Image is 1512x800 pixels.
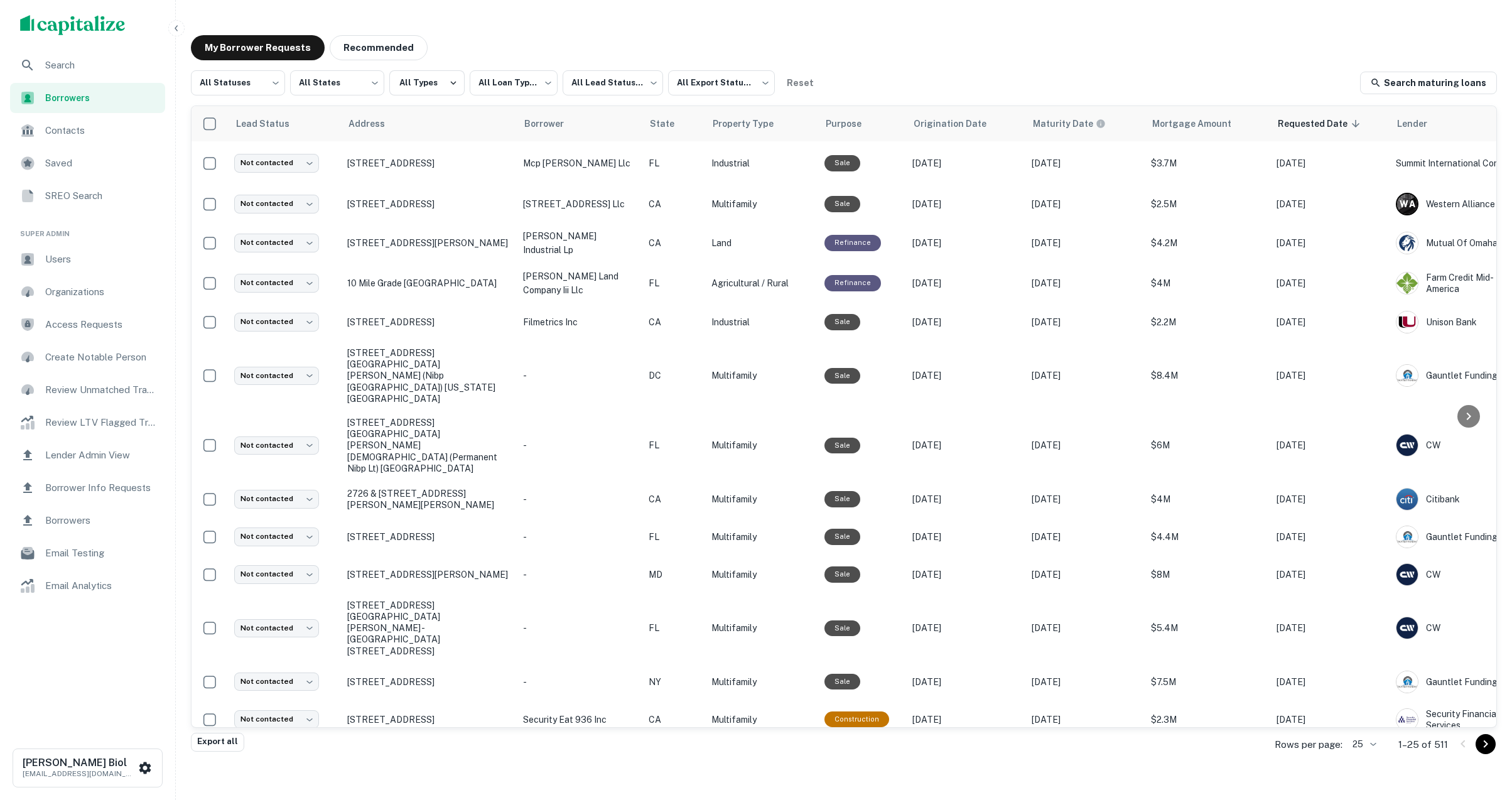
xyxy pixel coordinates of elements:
[10,244,165,274] a: Users
[10,310,165,340] div: Access Requests
[10,83,165,113] a: Borrowers
[341,106,517,141] th: Address
[711,315,812,329] p: Industrial
[711,236,812,250] p: Land
[824,566,860,582] div: Sale
[1151,713,1264,727] p: $2.3M
[347,676,510,688] p: [STREET_ADDRESS]
[912,156,1019,170] p: [DATE]
[649,438,699,452] p: FL
[10,473,165,503] div: Borrower Info Requests
[10,408,165,438] div: Review LTV Flagged Transactions
[470,67,558,99] div: All Loan Types
[45,546,158,561] span: Email Testing
[234,490,319,508] div: Not contacted
[1032,530,1138,544] p: [DATE]
[23,768,136,779] p: [EMAIL_ADDRESS][DOMAIN_NAME]
[1277,156,1383,170] p: [DATE]
[10,181,165,211] a: SREO Search
[1032,492,1138,506] p: [DATE]
[1277,438,1383,452] p: [DATE]
[234,619,319,637] div: Not contacted
[711,492,812,506] p: Multifamily
[1396,232,1418,254] img: picture
[23,758,136,768] h6: [PERSON_NAME] Biol
[824,196,860,212] div: Sale
[234,710,319,728] div: Not contacted
[45,382,158,397] span: Review Unmatched Transactions
[523,269,636,297] p: [PERSON_NAME] land company iii llc
[234,274,319,292] div: Not contacted
[45,317,158,332] span: Access Requests
[824,155,860,171] div: Sale
[347,488,510,511] p: 2726 & [STREET_ADDRESS][PERSON_NAME][PERSON_NAME]
[649,492,699,506] p: CA
[1396,489,1418,510] img: picture
[234,565,319,583] div: Not contacted
[45,91,158,105] span: Borrowers
[1151,315,1264,329] p: $2.2M
[824,235,881,251] div: This loan purpose was for refinancing
[914,116,1003,131] span: Origination Date
[10,277,165,307] a: Organizations
[711,713,812,727] p: Multifamily
[45,284,158,300] span: Organizations
[45,448,158,463] span: Lender Admin View
[1396,435,1418,456] img: picture
[10,440,165,470] a: Lender Admin View
[10,375,165,405] a: Review Unmatched Transactions
[523,621,636,635] p: -
[45,123,158,138] span: Contacts
[45,252,158,267] span: Users
[347,347,510,404] p: [STREET_ADDRESS][GEOGRAPHIC_DATA][PERSON_NAME] (nibp [GEOGRAPHIC_DATA]) [US_STATE][GEOGRAPHIC_DATA]
[1145,106,1270,141] th: Mortgage Amount
[1396,365,1418,386] img: picture
[10,214,165,244] li: Super Admin
[912,276,1019,290] p: [DATE]
[10,342,165,372] a: Create Notable Person
[912,675,1019,689] p: [DATE]
[711,621,812,635] p: Multifamily
[1277,369,1383,382] p: [DATE]
[1151,156,1264,170] p: $3.7M
[649,568,699,581] p: MD
[1151,492,1264,506] p: $4M
[649,530,699,544] p: FL
[649,369,699,382] p: DC
[523,197,636,211] p: [STREET_ADDRESS] llc
[1032,713,1138,727] p: [DATE]
[563,67,663,99] div: All Lead Statuses
[45,188,158,203] span: SREO Search
[711,197,812,211] p: Multifamily
[10,116,165,146] a: Contacts
[10,538,165,568] a: Email Testing
[10,505,165,536] a: Borrowers
[711,438,812,452] p: Multifamily
[1277,713,1383,727] p: [DATE]
[1032,315,1138,329] p: [DATE]
[711,276,812,290] p: Agricultural / Rural
[824,491,860,507] div: Sale
[10,148,165,178] a: Saved
[1396,671,1418,693] img: picture
[1360,72,1497,94] a: Search maturing loans
[1151,197,1264,211] p: $2.5M
[1033,117,1122,131] span: Maturity dates displayed may be estimated. Please contact the lender for the most accurate maturi...
[45,513,158,528] span: Borrowers
[1151,621,1264,635] p: $5.4M
[1396,526,1418,548] img: picture
[912,621,1019,635] p: [DATE]
[650,116,691,131] span: State
[668,67,775,99] div: All Export Statuses
[347,417,510,474] p: [STREET_ADDRESS][GEOGRAPHIC_DATA][PERSON_NAME][DEMOGRAPHIC_DATA] (permanent nibp lt) [GEOGRAPHIC_...
[234,154,319,172] div: Not contacted
[912,438,1019,452] p: [DATE]
[1396,709,1418,730] img: picture
[824,438,860,453] div: Sale
[348,116,401,131] span: Address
